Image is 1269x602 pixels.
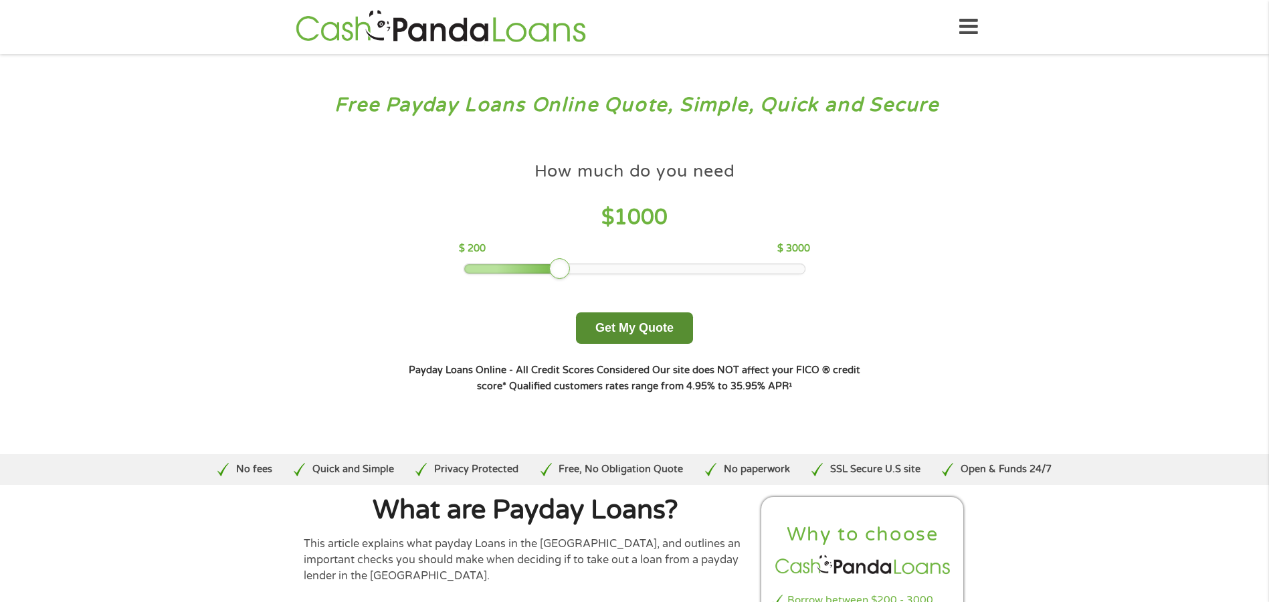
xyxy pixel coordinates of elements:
[459,204,810,231] h4: $
[304,536,748,585] p: This article explains what payday Loans in the [GEOGRAPHIC_DATA], and outlines an important check...
[459,241,486,256] p: $ 200
[777,241,810,256] p: $ 3000
[236,462,272,477] p: No fees
[559,462,683,477] p: Free, No Obligation Quote
[830,462,920,477] p: SSL Secure U.S site
[724,462,790,477] p: No paperwork
[961,462,1052,477] p: Open & Funds 24/7
[409,365,650,376] strong: Payday Loans Online - All Credit Scores Considered
[312,462,394,477] p: Quick and Simple
[304,497,748,524] h1: What are Payday Loans?
[509,381,792,392] strong: Qualified customers rates range from 4.95% to 35.95% APR¹
[773,522,953,547] h2: Why to choose
[477,365,860,392] strong: Our site does NOT affect your FICO ® credit score*
[534,161,735,183] h4: How much do you need
[576,312,693,344] button: Get My Quote
[434,462,518,477] p: Privacy Protected
[292,8,590,46] img: GetLoanNow Logo
[614,205,668,230] span: 1000
[39,93,1231,118] h3: Free Payday Loans Online Quote, Simple, Quick and Secure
